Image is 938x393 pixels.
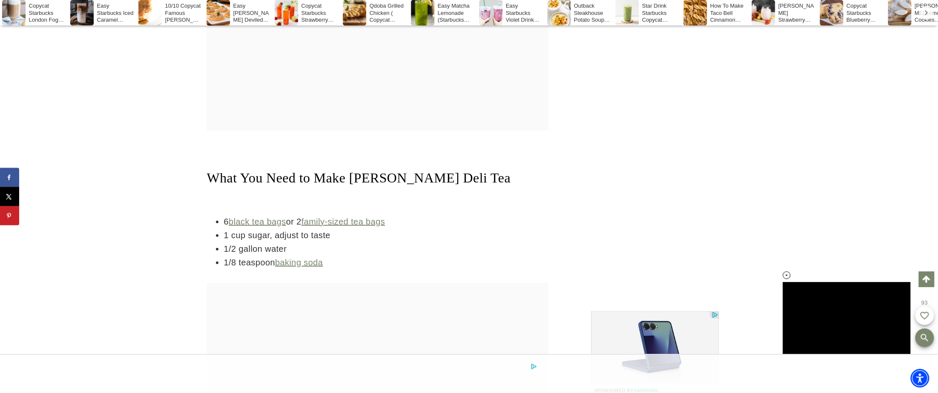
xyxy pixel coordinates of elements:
[710,312,718,318] img: OBA_TRANS.png
[229,217,286,226] a: black tea bags
[207,170,511,185] span: What You Need to Make [PERSON_NAME] Deli Tea
[224,215,548,228] li: 6 or 2
[275,258,323,267] a: baking soda
[591,311,719,383] img: Samsung
[207,283,343,325] iframe: Advertisement
[401,363,537,384] iframe: Advertisement
[918,271,934,287] a: Scroll to top
[301,217,385,226] a: family-sized tea bags
[591,43,719,298] iframe: Advertisement
[224,228,548,242] li: 1 cup sugar, adjust to taste
[224,256,548,269] li: 1/8 teaspoon
[910,369,929,387] div: Accessibility Menu
[224,242,548,256] li: 1/2 gallon water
